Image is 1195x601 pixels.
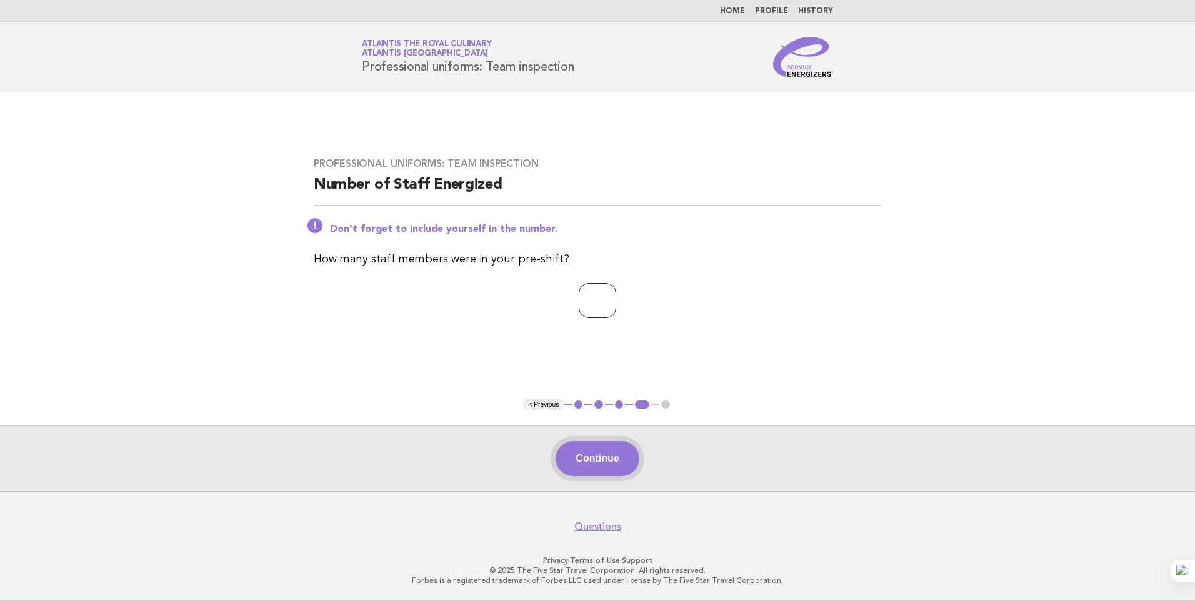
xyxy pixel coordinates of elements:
button: 3 [613,399,626,411]
a: History [798,7,833,15]
a: Questions [574,520,621,533]
a: Profile [755,7,788,15]
a: Terms of Use [570,556,620,565]
p: How many staff members were in your pre-shift? [314,251,881,268]
p: © 2025 The Five Star Travel Corporation. All rights reserved. [215,565,980,575]
img: Service Energizers [773,37,833,77]
span: Atlantis [GEOGRAPHIC_DATA] [362,50,488,58]
a: Atlantis the Royal CulinaryAtlantis [GEOGRAPHIC_DATA] [362,40,491,57]
button: 2 [592,399,605,411]
a: Support [622,556,652,565]
button: 1 [572,399,585,411]
button: 4 [633,399,651,411]
h1: Professional uniforms: Team inspection [362,41,574,73]
button: Continue [556,441,639,476]
a: Privacy [543,556,568,565]
a: Home [720,7,745,15]
p: · · [215,555,980,565]
p: Forbes is a registered trademark of Forbes LLC used under license by The Five Star Travel Corpora... [215,575,980,585]
button: < Previous [523,399,564,411]
h2: Number of Staff Energized [314,175,881,206]
p: Don't forget to include yourself in the number. [330,223,881,236]
h3: Professional uniforms: Team inspection [314,157,881,170]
